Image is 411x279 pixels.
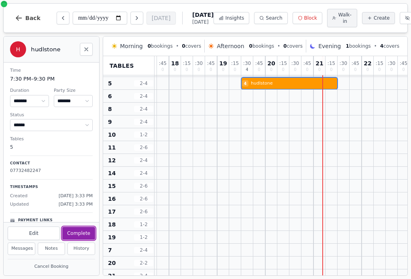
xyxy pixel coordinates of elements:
[258,68,260,72] span: 0
[134,183,153,189] span: 2 - 6
[346,43,370,49] span: bookings
[214,12,249,24] button: Insights
[10,87,49,94] dt: Duration
[354,68,356,72] span: 0
[10,184,93,190] p: Timestamps
[62,227,95,240] button: Complete
[134,196,153,202] span: 2 - 6
[159,61,167,66] span: : 45
[217,42,244,50] span: Afternoon
[380,43,383,49] span: 4
[243,61,251,66] span: : 30
[197,68,200,72] span: 0
[293,12,322,24] button: Block
[134,170,153,176] span: 2 - 4
[108,156,116,164] span: 12
[376,61,383,66] span: : 15
[108,105,112,113] span: 8
[402,68,405,72] span: 0
[134,157,153,164] span: 2 - 4
[134,131,153,138] span: 1 - 2
[38,243,65,255] button: Notes
[134,234,153,241] span: 1 - 2
[303,61,311,66] span: : 45
[249,43,252,49] span: 0
[315,61,323,66] span: 21
[108,208,116,216] span: 17
[108,144,116,152] span: 11
[306,68,308,72] span: 0
[25,15,41,21] span: Back
[134,260,153,266] span: 2 - 2
[246,68,248,72] span: 4
[148,43,173,49] span: bookings
[148,43,151,49] span: 0
[57,12,69,24] button: Previous day
[10,112,93,119] dt: Status
[10,168,93,174] p: 07732482247
[374,15,390,21] span: Create
[134,144,153,151] span: 2 - 6
[388,61,395,66] span: : 30
[225,15,244,21] span: Insights
[146,12,176,24] button: [DATE]
[176,43,179,49] span: •
[318,42,341,50] span: Evening
[8,243,35,255] button: Messages
[80,43,93,56] button: Close
[294,68,296,72] span: 0
[183,61,191,66] span: : 15
[8,226,60,240] button: Edit
[266,15,282,21] span: Search
[283,43,303,49] span: covers
[346,43,349,49] span: 1
[222,68,224,72] span: 0
[59,201,93,208] span: [DATE] 3:33 PM
[10,193,28,200] span: Created
[328,61,335,66] span: : 15
[185,68,188,72] span: 0
[108,169,116,177] span: 14
[161,68,164,72] span: 0
[352,61,359,66] span: : 45
[171,61,179,66] span: 18
[120,42,143,50] span: Morning
[10,75,93,83] dd: 7:30 PM – 9:30 PM
[267,61,275,66] span: 20
[282,68,284,72] span: 0
[283,43,287,49] span: 0
[67,243,95,255] button: History
[318,68,321,72] span: 0
[378,68,380,72] span: 0
[10,161,93,166] p: Contact
[207,61,215,66] span: : 45
[10,67,93,74] dt: Time
[134,247,153,253] span: 2 - 4
[18,218,53,223] p: Payment Links
[108,92,112,100] span: 6
[10,136,93,143] dt: Tables
[134,208,153,215] span: 2 - 6
[134,221,153,228] span: 1 - 2
[8,8,47,28] button: Back
[291,61,299,66] span: : 30
[31,45,75,53] h2: hudlstone
[182,43,201,49] span: covers
[10,201,29,208] span: Updated
[244,81,247,87] span: 4
[108,246,112,254] span: 7
[249,43,274,49] span: bookings
[108,195,116,203] span: 16
[134,106,153,112] span: 2 - 4
[219,61,227,66] span: 19
[330,68,332,72] span: 0
[390,68,393,72] span: 0
[108,259,116,267] span: 20
[270,68,273,72] span: 0
[304,15,317,21] span: Block
[59,193,93,200] span: [DATE] 3:33 PM
[374,43,377,49] span: •
[134,273,153,279] span: 2 - 4
[182,43,185,49] span: 0
[340,61,347,66] span: : 30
